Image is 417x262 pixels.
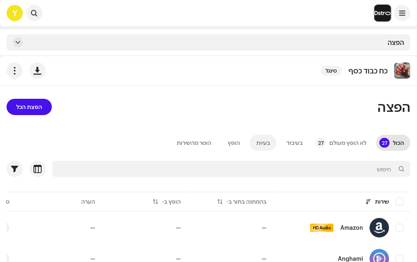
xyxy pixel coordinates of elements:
div: בהמתנה בתור ב- [226,198,266,206]
span: הפצת הכל [16,99,42,115]
p: כח כבוד כסף [348,67,388,75]
div: בעיבוד [286,135,303,151]
div: הופץ ב- [162,198,181,206]
re-a-table-badge: — [90,225,95,231]
span: הפצה [388,39,404,46]
div: הופץ [228,135,240,151]
input: חיפוש [52,161,410,177]
div: Amazon [340,225,363,231]
div: שירות [375,198,389,206]
span: — [262,256,266,262]
span: — [262,225,266,231]
span: סינגל [321,66,342,75]
img: 12d40885-04f8-44a0-ad0f-f97aff4b8427 [394,62,410,79]
img: a754eb8e-f922-4056-8001-d1d15cdf72ef [375,5,391,21]
p-badge: 27 [379,138,390,148]
span: הפצה [377,100,410,113]
p-badge: 27 [316,138,326,148]
re-a-table-badge: — [90,256,95,262]
div: הכול [393,135,404,151]
button: הפצת הכל [7,99,52,115]
div: בעיות [256,135,270,151]
div: Y [7,5,23,21]
span: — [176,225,181,231]
span: HD Audio [311,225,333,231]
div: לא הופץ מעולם [329,135,366,151]
div: Anghami [338,256,363,262]
span: — [176,256,181,262]
div: הוסר מהשירות [177,135,211,151]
